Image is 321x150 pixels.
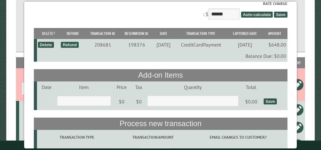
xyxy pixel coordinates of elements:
span: Save [274,12,287,18]
td: 198376 [120,39,153,50]
th: Transaction ID [85,28,120,39]
div: Refund [61,42,79,48]
td: Tax [131,81,146,93]
label: Transaction Amount [118,134,188,140]
div: : $ [34,1,287,21]
th: Refund [60,28,85,39]
label: Transaction Type [38,134,116,140]
td: Item [56,81,112,93]
div: 7 [22,107,39,113]
td: [DATE] [228,39,262,50]
th: Site [19,57,40,68]
td: Price [112,81,131,93]
div: Delete [38,42,54,48]
td: Balance Due: $0.00 [37,50,287,62]
span: Auto-calculate [241,12,273,18]
td: $0.00 [239,93,262,110]
td: [DATE] [153,39,174,50]
div: Save [264,98,277,104]
div: 2 [22,124,39,131]
th: Process new transaction [34,118,287,130]
td: $0 [112,93,131,110]
td: $648.00 [262,39,287,50]
th: Edit [290,57,305,68]
td: Total [239,81,262,93]
th: Transaction Type [174,28,228,39]
th: Add-on Items [34,69,287,81]
td: 208681 [85,39,120,50]
td: CreditCardPayment [174,39,228,50]
th: Reservation ID [120,28,153,39]
th: Captured Date [228,28,262,39]
th: Delete? [37,28,60,39]
td: Date [37,81,56,93]
label: Rate Charge [34,1,287,7]
td: $0 [131,93,146,110]
label: Email changes to customer? [190,134,287,140]
th: Date [153,28,174,39]
td: Quantity [146,81,239,93]
th: Amount [262,28,287,39]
